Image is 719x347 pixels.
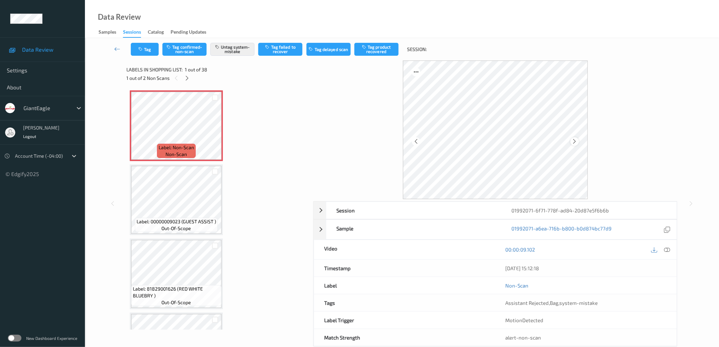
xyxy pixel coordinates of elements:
[123,29,141,38] div: Sessions
[137,218,216,225] span: Label: 00000009023 (GUEST ASSIST )
[314,294,495,311] div: Tags
[560,300,598,306] span: system-mistake
[506,265,667,272] div: [DATE] 15:12:18
[314,312,495,329] div: Label Trigger
[354,43,399,56] button: Tag product recovered
[495,312,677,329] div: MotionDetected
[326,220,502,239] div: Sample
[506,334,667,341] div: alert-non-scan
[171,29,206,37] div: Pending Updates
[314,202,677,219] div: Session01992071-6f71-778f-ad84-20d87e5f6b6b
[162,225,191,232] span: out-of-scope
[314,220,677,240] div: Sample01992071-a6ea-716b-b800-b0d874bc77d9
[166,151,187,158] span: non-scan
[126,74,309,82] div: 1 out of 2 Non Scans
[123,28,148,38] a: Sessions
[512,225,612,234] a: 01992071-a6ea-716b-b800-b0d874bc77d9
[171,28,213,37] a: Pending Updates
[162,43,207,56] button: Tag confirmed-non-scan
[148,29,164,37] div: Catalog
[131,43,159,56] button: Tag
[502,202,677,219] div: 01992071-6f71-778f-ad84-20d87e5f6b6b
[314,260,495,277] div: Timestamp
[126,66,182,73] span: Labels in shopping list:
[506,300,598,306] span: , ,
[506,300,549,306] span: Assistant Rejected
[407,46,427,53] span: Session:
[314,329,495,346] div: Match Strength
[258,43,302,56] button: Tag failed to recover
[506,246,535,253] a: 00:00:09.102
[506,282,529,289] a: Non-Scan
[148,28,171,37] a: Catalog
[162,299,191,306] span: out-of-scope
[326,202,502,219] div: Session
[159,144,194,151] span: Label: Non-Scan
[306,43,351,56] button: Tag delayed scan
[210,43,255,56] button: Untag system-mistake
[314,277,495,294] div: Label
[98,14,141,20] div: Data Review
[550,300,559,306] span: Bag
[133,285,220,299] span: Label: 81829001626 (RED WHITE BLUEBRY )
[99,28,123,37] a: Samples
[99,29,116,37] div: Samples
[185,66,207,73] span: 1 out of 38
[314,240,495,259] div: Video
